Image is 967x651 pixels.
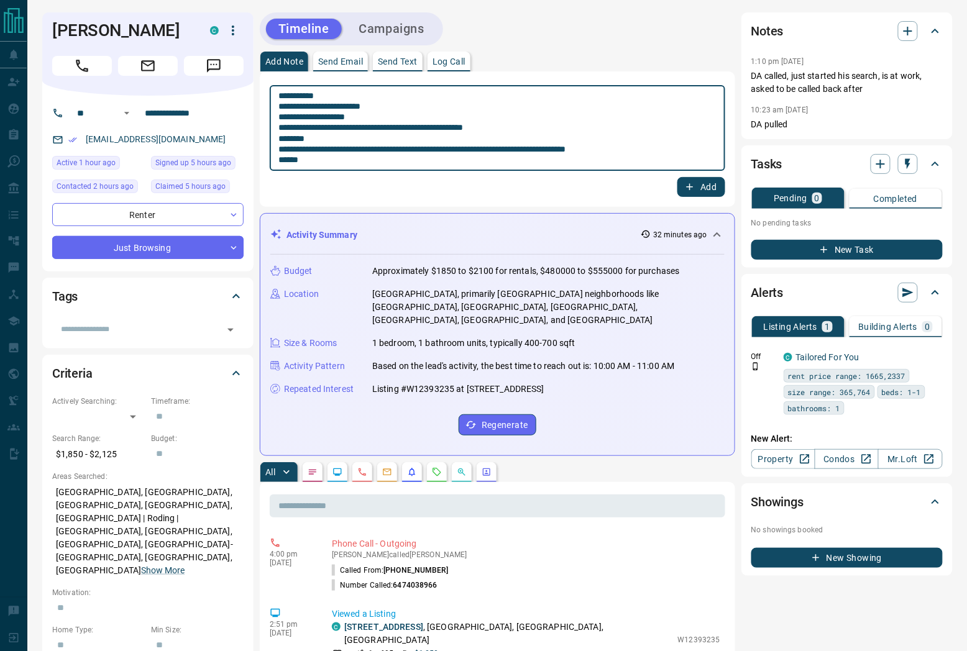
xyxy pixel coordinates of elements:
div: Tue Sep 16 2025 [52,156,145,173]
button: New Showing [751,548,943,568]
p: Number Called: [332,580,438,591]
p: $1,850 - $2,125 [52,444,145,465]
p: Timeframe: [151,396,244,407]
p: [GEOGRAPHIC_DATA], [GEOGRAPHIC_DATA], [GEOGRAPHIC_DATA], [GEOGRAPHIC_DATA], [GEOGRAPHIC_DATA] | R... [52,482,244,581]
p: Location [284,288,319,301]
p: Listing Alerts [764,322,818,331]
p: Search Range: [52,433,145,444]
span: Call [52,56,112,76]
p: Completed [874,194,918,203]
div: Notes [751,16,943,46]
p: 0 [815,194,820,203]
svg: Agent Actions [482,467,492,477]
p: 10:23 am [DATE] [751,106,809,114]
p: Activity Pattern [284,360,345,373]
span: [PHONE_NUMBER] [383,566,448,575]
p: 1:10 pm [DATE] [751,57,804,66]
span: 6474038966 [393,581,438,590]
a: [EMAIL_ADDRESS][DOMAIN_NAME] [86,134,226,144]
button: Open [119,106,134,121]
a: Condos [815,449,879,469]
p: Send Text [378,57,418,66]
button: Show More [141,564,185,577]
button: Open [222,321,239,339]
p: [DATE] [270,558,313,567]
h2: Notes [751,21,784,41]
svg: Listing Alerts [407,467,417,477]
p: [GEOGRAPHIC_DATA], primarily [GEOGRAPHIC_DATA] neighborhoods like [GEOGRAPHIC_DATA], [GEOGRAPHIC_... [372,288,725,327]
a: Mr.Loft [878,449,942,469]
svg: Calls [357,467,367,477]
p: 0 [925,322,930,331]
h1: [PERSON_NAME] [52,20,191,40]
svg: Notes [308,467,318,477]
span: rent price range: 1665,2337 [788,370,905,382]
h2: Tasks [751,154,782,174]
span: Claimed 5 hours ago [155,180,226,193]
p: W12393235 [678,634,720,645]
div: Criteria [52,358,244,388]
button: Regenerate [459,414,536,435]
div: Tue Sep 16 2025 [52,180,145,197]
p: No showings booked [751,524,943,535]
span: Message [184,56,244,76]
svg: Email Verified [68,135,77,144]
p: 1 bedroom, 1 bathroom units, typically 400-700 sqft [372,337,575,350]
span: Active 1 hour ago [57,157,116,169]
a: Tailored For You [796,352,859,362]
p: DA called, just started his search, is at work, asked to be called back after [751,70,943,96]
p: 32 minutes ago [653,229,707,240]
span: Signed up 5 hours ago [155,157,231,169]
p: Pending [774,194,807,203]
div: condos.ca [210,26,219,35]
svg: Emails [382,467,392,477]
a: [STREET_ADDRESS] [344,622,423,632]
span: beds: 1-1 [882,386,921,398]
p: No pending tasks [751,214,943,232]
h2: Showings [751,492,804,512]
p: Home Type: [52,624,145,635]
p: Areas Searched: [52,471,244,482]
button: New Task [751,240,943,260]
p: Add Note [265,57,303,66]
p: New Alert: [751,432,943,445]
p: 4:00 pm [270,550,313,558]
p: Called From: [332,565,448,576]
div: Tags [52,281,244,311]
p: Budget: [151,433,244,444]
p: Log Call [433,57,465,66]
p: Size & Rooms [284,337,337,350]
span: size range: 365,764 [788,386,871,398]
p: Activity Summary [286,229,357,242]
p: Send Email [318,57,363,66]
div: Renter [52,203,244,226]
p: [PERSON_NAME] called [PERSON_NAME] [332,550,720,559]
p: Repeated Interest [284,383,354,396]
h2: Alerts [751,283,784,303]
span: Contacted 2 hours ago [57,180,134,193]
p: Actively Searching: [52,396,145,407]
div: condos.ca [332,622,341,631]
p: Off [751,351,776,362]
p: Viewed a Listing [332,608,720,621]
p: [DATE] [270,629,313,637]
p: Motivation: [52,587,244,598]
p: Phone Call - Outgoing [332,537,720,550]
p: 1 [825,322,830,331]
span: Email [118,56,178,76]
button: Campaigns [347,19,437,39]
p: Min Size: [151,624,244,635]
svg: Requests [432,467,442,477]
h2: Tags [52,286,78,306]
div: Showings [751,487,943,517]
p: Listing #W12393235 at [STREET_ADDRESS] [372,383,544,396]
button: Add [677,177,725,197]
div: condos.ca [784,353,792,362]
p: Approximately $1850 to $2100 for rentals, $480000 to $555000 for purchases [372,265,680,278]
p: 2:51 pm [270,620,313,629]
div: Just Browsing [52,236,244,259]
svg: Push Notification Only [751,362,760,371]
div: Alerts [751,278,943,307]
p: Based on the lead's activity, the best time to reach out is: 10:00 AM - 11:00 AM [372,360,675,373]
button: Timeline [266,19,342,39]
